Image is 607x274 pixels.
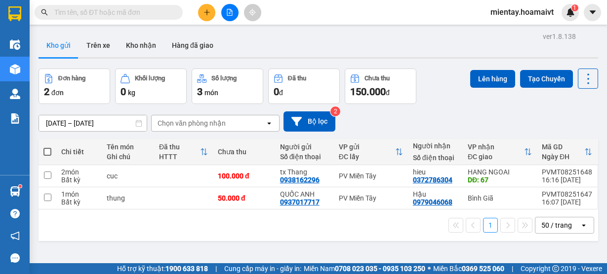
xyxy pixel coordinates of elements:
button: Số lượng3món [192,68,263,104]
button: Đã thu0đ [268,68,340,104]
button: caret-down [584,4,601,21]
div: DĐ: 67 [468,176,532,184]
button: aim [244,4,261,21]
input: Select a date range. [39,115,147,131]
div: Bình Giã [468,194,532,202]
th: Toggle SortBy [537,139,597,165]
span: Miền Nam [304,263,425,274]
div: 100.000 đ [218,172,270,180]
span: message [10,253,20,263]
span: Hỗ trợ kỹ thuật: [117,263,208,274]
th: Toggle SortBy [154,139,213,165]
button: Tạo Chuyến [520,70,573,88]
div: 0938162296 [280,176,320,184]
div: Số điện thoại [413,154,458,162]
th: Toggle SortBy [334,139,408,165]
div: 16:07 [DATE] [542,198,592,206]
span: aim [249,9,256,16]
button: Trên xe [79,34,118,57]
img: warehouse-icon [10,186,20,197]
strong: 1900 633 818 [165,265,208,273]
div: Số điện thoại [280,153,329,161]
div: Ghi chú [107,153,149,161]
div: 2 món [61,168,97,176]
div: Đơn hàng [58,75,85,82]
div: Khối lượng [135,75,165,82]
span: notification [10,231,20,240]
div: cuc [107,172,149,180]
span: 0 [121,86,126,98]
button: Chưa thu150.000đ [345,68,416,104]
div: ĐC lấy [339,153,395,161]
button: Khối lượng0kg [115,68,187,104]
div: tx Thang [280,168,329,176]
span: file-add [226,9,233,16]
button: file-add [221,4,239,21]
div: Người nhận [413,142,458,150]
span: search [41,9,48,16]
span: 3 [197,86,202,98]
strong: 0369 525 060 [462,265,504,273]
div: Bất kỳ [61,198,97,206]
div: PVMT08251648 [542,168,592,176]
th: Toggle SortBy [463,139,537,165]
div: 50.000 đ [218,194,270,202]
div: HANG NGOAI [468,168,532,176]
strong: 0708 023 035 - 0935 103 250 [335,265,425,273]
span: đơn [51,89,64,97]
span: caret-down [588,8,597,17]
span: đ [386,89,390,97]
button: 1 [483,218,498,233]
div: PV Miền Tây [339,172,403,180]
span: mientay.hoamaivt [483,6,562,18]
span: 150.000 [350,86,386,98]
img: logo-vxr [8,6,21,21]
div: Chi tiết [61,148,97,156]
div: Đã thu [159,143,200,151]
div: thung [107,194,149,202]
span: 2 [44,86,49,98]
span: copyright [552,265,559,272]
img: warehouse-icon [10,89,20,99]
div: ver 1.8.138 [543,31,576,42]
div: PV Miền Tây [339,194,403,202]
button: Đơn hàng2đơn [39,68,110,104]
button: Kho nhận [118,34,164,57]
div: 16:16 [DATE] [542,176,592,184]
div: Ngày ĐH [542,153,584,161]
sup: 1 [19,185,22,188]
img: warehouse-icon [10,64,20,74]
div: 1 món [61,190,97,198]
div: Chưa thu [364,75,390,82]
input: Tìm tên, số ĐT hoặc mã đơn [54,7,171,18]
button: Bộ lọc [283,111,335,132]
img: warehouse-icon [10,39,20,50]
div: Tên món [107,143,149,151]
span: kg [128,89,135,97]
button: plus [198,4,215,21]
sup: 2 [330,106,340,116]
svg: open [580,221,588,229]
div: Người gửi [280,143,329,151]
img: icon-new-feature [566,8,575,17]
span: Cung cấp máy in - giấy in: [224,263,301,274]
span: món [204,89,218,97]
div: Mã GD [542,143,584,151]
button: Hàng đã giao [164,34,221,57]
div: Chưa thu [218,148,270,156]
sup: 1 [571,4,578,11]
button: Lên hàng [470,70,515,88]
span: Miền Bắc [433,263,504,274]
div: Hậu [413,190,458,198]
div: ĐC giao [468,153,524,161]
div: PVMT08251647 [542,190,592,198]
span: ⚪️ [428,267,431,271]
div: 0979046068 [413,198,452,206]
div: 50 / trang [541,220,572,230]
div: 0372786304 [413,176,452,184]
span: đ [279,89,283,97]
div: HTTT [159,153,200,161]
div: QUỐC ANH [280,190,329,198]
span: | [512,263,513,274]
button: Kho gửi [39,34,79,57]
